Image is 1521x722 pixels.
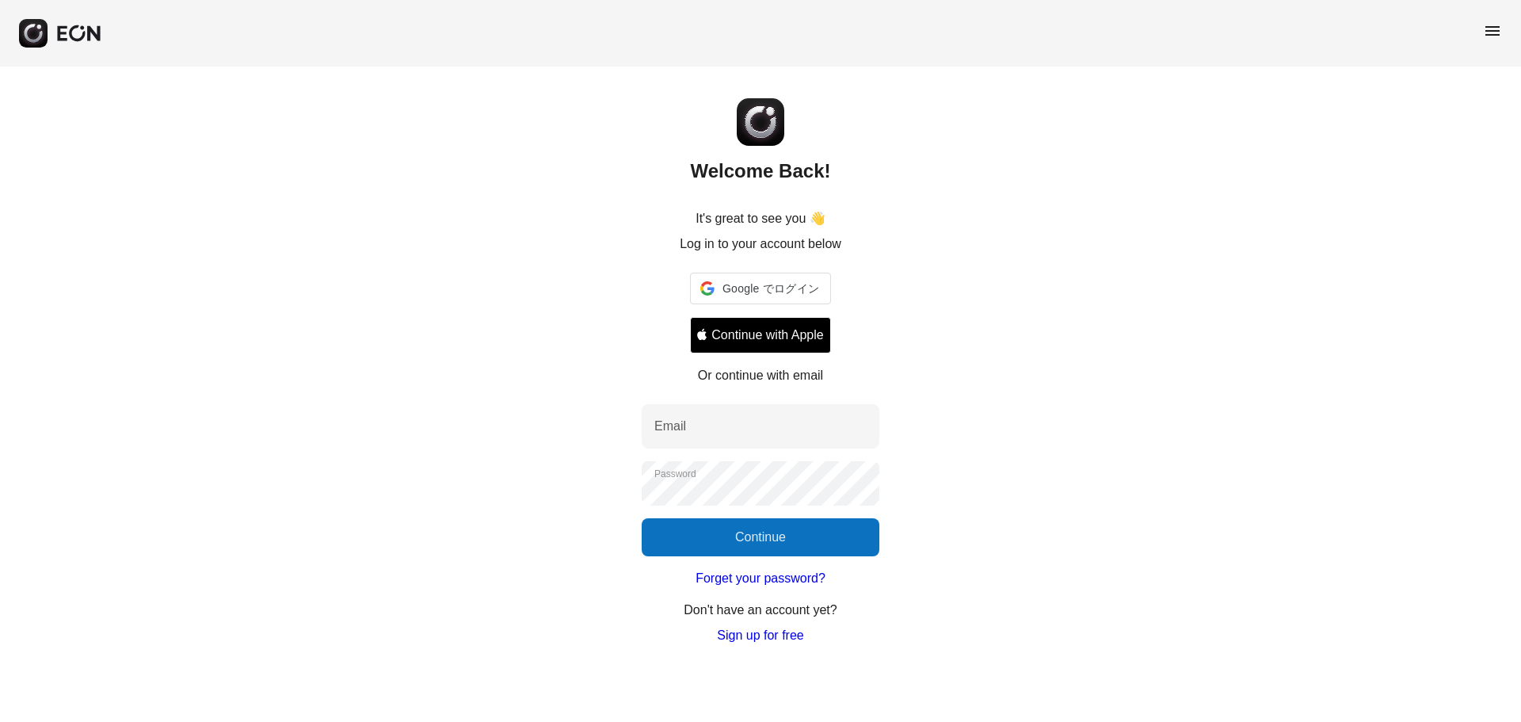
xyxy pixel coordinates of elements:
[654,468,696,480] label: Password
[698,366,823,385] p: Or continue with email
[684,601,837,620] p: Don't have an account yet?
[1483,21,1502,40] span: menu
[721,279,820,298] span: Google でログイン
[690,317,830,353] button: Signin with apple ID
[680,235,841,254] p: Log in to your account below
[691,159,831,184] h2: Welcome Back!
[717,626,803,645] a: Sign up for free
[696,209,825,228] p: It's great to see you 👋
[642,518,879,556] button: Continue
[696,569,825,588] a: Forget your password?
[690,273,830,304] div: Google でログイン
[654,417,686,436] label: Email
